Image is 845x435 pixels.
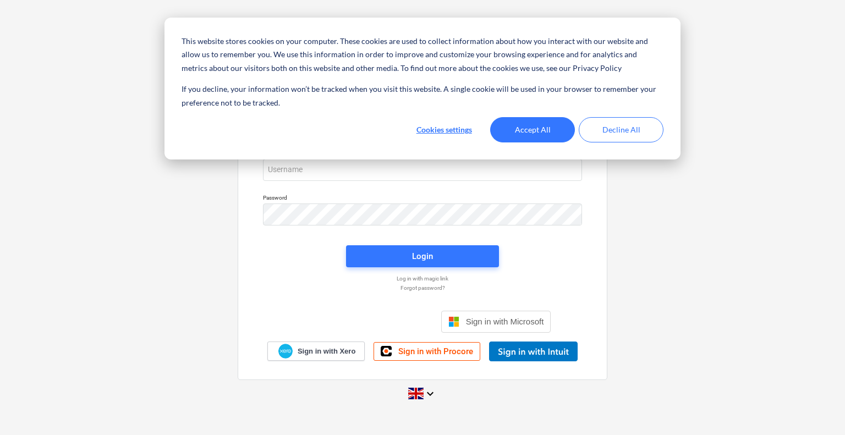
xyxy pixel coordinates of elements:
button: Login [346,245,499,267]
iframe: Sign in with Google Button [289,310,438,334]
a: Log in with magic link [257,275,588,282]
button: Decline All [579,117,663,142]
i: keyboard_arrow_down [424,387,437,400]
button: Cookies settings [402,117,486,142]
img: Xero logo [278,344,293,359]
img: Microsoft logo [448,316,459,327]
span: Sign in with Procore [398,346,473,356]
p: This website stores cookies on your computer. These cookies are used to collect information about... [182,35,663,75]
input: Username [263,159,582,181]
p: Password [263,194,582,203]
button: Accept All [490,117,575,142]
a: Sign in with Procore [374,342,480,361]
span: Sign in with Microsoft [466,317,544,326]
a: Forgot password? [257,284,588,291]
iframe: Chat Widget [790,382,845,435]
div: Cookie banner [164,18,681,159]
p: If you decline, your information won’t be tracked when you visit this website. A single cookie wi... [182,82,663,109]
a: Sign in with Xero [267,342,365,361]
span: Sign in with Xero [298,346,355,356]
div: Login [412,249,433,263]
